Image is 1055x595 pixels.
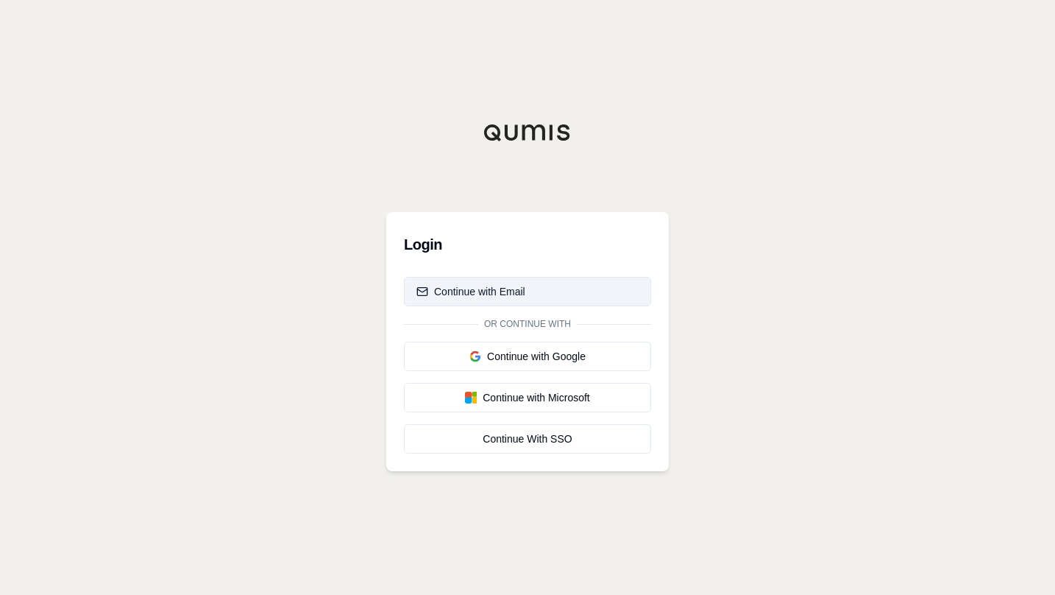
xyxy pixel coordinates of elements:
a: Continue With SSO [404,424,651,454]
button: Continue with Google [404,342,651,371]
img: Qumis [483,124,572,141]
div: Continue with Google [416,349,639,364]
div: Continue with Email [416,284,525,299]
span: Or continue with [478,318,577,330]
h3: Login [404,230,651,259]
div: Continue With SSO [416,432,639,446]
button: Continue with Email [404,277,651,306]
button: Continue with Microsoft [404,383,651,412]
div: Continue with Microsoft [416,390,639,405]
